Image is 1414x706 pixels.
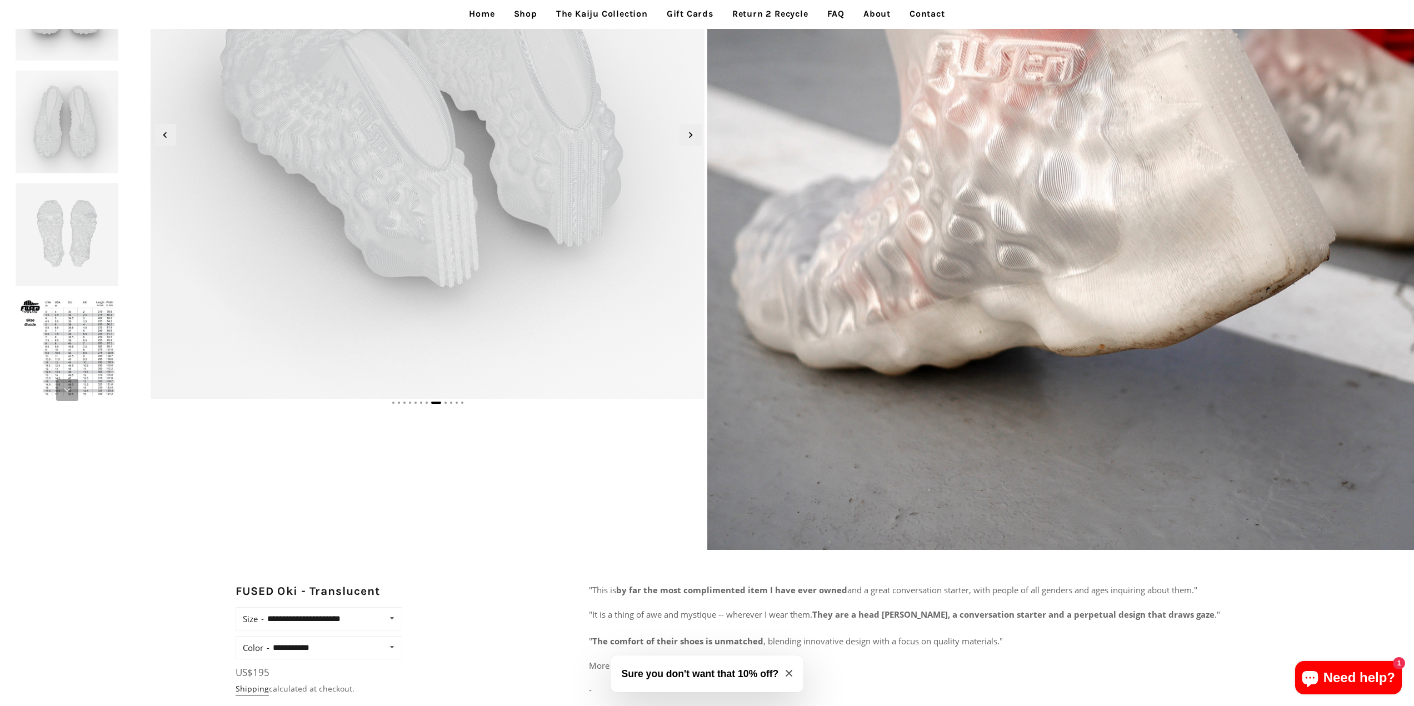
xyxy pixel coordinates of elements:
span: " [589,635,592,647]
span: and a great conversation starter, with people of all genders and ages inquiring about them." [847,584,1197,595]
span: ." [1215,609,1220,620]
span: Go to slide 2 [398,402,400,404]
span: "It is a thing of awe and mystique -- wherever I wear them. [589,609,812,620]
label: Color [243,640,269,655]
span: Go to slide 9 [444,402,447,404]
span: Go to slide 11 [456,402,458,404]
inbox-online-store-chat: Shopify online store chat [1292,661,1405,697]
label: Size [243,611,264,627]
b: They are a head [PERSON_NAME], a conversation starter and a perpetual design that draws gaze [812,609,1215,620]
span: Go to slide 8 [431,402,441,404]
img: [3D printed Shoes] - lightweight custom 3dprinted shoes sneakers sandals fused footwear [13,181,121,288]
span: Go to slide 6 [420,402,422,404]
b: The comfort of their shoes is unmatched [592,635,763,647]
span: Go to slide 7 [426,402,428,404]
span: Go to slide 12 [461,402,463,404]
img: [3D printed Shoes] - lightweight custom 3dprinted shoes sneakers sandals fused footwear [13,68,121,176]
span: - [589,684,592,695]
span: "This is [589,584,616,595]
span: More TrustPilot reviews [589,660,680,671]
span: , blending innovative design with a focus on quality materials." [763,635,1003,647]
span: Go to slide 5 [414,402,417,404]
span: Go to slide 1 [392,402,394,404]
span: Go to slide 4 [409,402,411,404]
div: Next slide [679,124,702,146]
a: Shipping [236,683,269,695]
div: calculated at checkout. [236,683,402,695]
span: Go to slide 3 [403,402,406,404]
span: Go to slide 10 [450,402,452,404]
img: [3D printed Shoes] - lightweight custom 3dprinted shoes sneakers sandals fused footwear [13,294,121,401]
div: Previous slide [154,124,176,146]
b: by far the most complimented item I have ever owned [616,584,847,595]
span: US$195 [236,666,269,679]
h2: FUSED Oki - Translucent [236,583,471,599]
